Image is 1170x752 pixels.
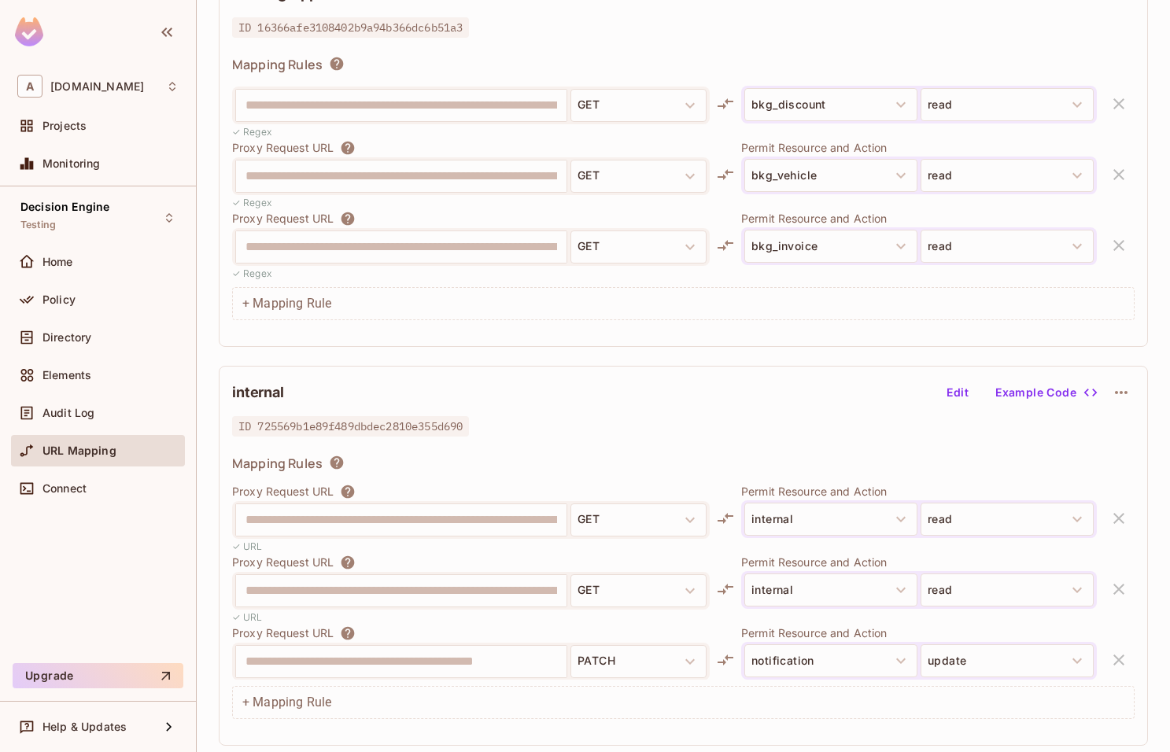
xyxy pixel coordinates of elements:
[42,407,94,419] span: Audit Log
[570,160,707,193] button: GET
[744,644,917,677] button: notification
[921,503,1094,536] button: read
[15,17,43,46] img: SReyMgAAAABJRU5ErkJggg==
[744,573,917,606] button: internal
[232,195,271,210] p: ✓ Regex
[744,159,917,192] button: bkg_vehicle
[570,230,707,264] button: GET
[50,80,144,93] span: Workspace: abclojistik.com
[232,266,271,281] p: ✓ Regex
[921,88,1094,121] button: read
[42,369,91,382] span: Elements
[741,211,1097,226] p: Permit Resource and Action
[744,230,917,263] button: bkg_invoice
[921,644,1094,677] button: update
[42,256,73,268] span: Home
[232,610,263,625] p: ✓ URL
[989,380,1102,405] button: Example Code
[232,539,263,554] p: ✓ URL
[232,124,271,139] p: ✓ Regex
[741,625,1097,640] p: Permit Resource and Action
[42,120,87,132] span: Projects
[20,219,56,231] span: Testing
[232,455,323,472] span: Mapping Rules
[232,17,469,38] span: ID 16366afe3108402b9a94b366dc6b51a3
[17,75,42,98] span: A
[232,416,469,437] span: ID 725569b1e89f489dbdec2810e355d690
[42,331,91,344] span: Directory
[232,56,323,73] span: Mapping Rules
[42,444,116,457] span: URL Mapping
[741,140,1097,155] p: Permit Resource and Action
[741,484,1097,499] p: Permit Resource and Action
[232,625,334,641] p: Proxy Request URL
[13,663,183,688] button: Upgrade
[570,645,707,678] button: PATCH
[42,157,101,170] span: Monitoring
[42,721,127,733] span: Help & Updates
[932,380,983,405] button: Edit
[232,140,334,156] p: Proxy Request URL
[570,89,707,122] button: GET
[921,159,1094,192] button: read
[744,503,917,536] button: internal
[921,230,1094,263] button: read
[570,574,707,607] button: GET
[232,484,334,499] p: Proxy Request URL
[20,201,109,213] span: Decision Engine
[741,555,1097,570] p: Permit Resource and Action
[42,482,87,495] span: Connect
[232,383,284,402] h2: internal
[42,293,76,306] span: Policy
[232,686,1135,719] div: + Mapping Rule
[744,88,917,121] button: bkg_discount
[232,555,334,570] p: Proxy Request URL
[232,211,334,227] p: Proxy Request URL
[232,287,1135,320] div: + Mapping Rule
[570,503,707,536] button: GET
[921,573,1094,606] button: read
